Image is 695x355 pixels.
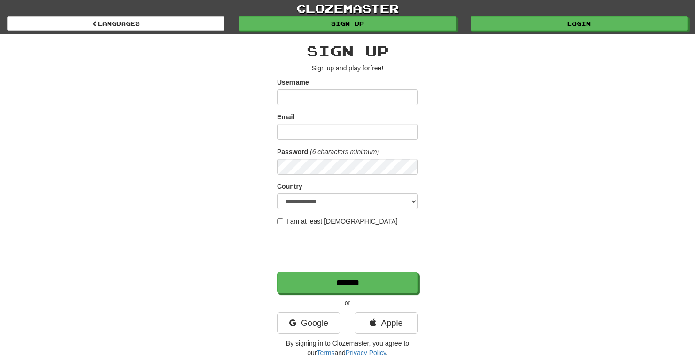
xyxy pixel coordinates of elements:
label: Password [277,147,308,156]
a: Login [471,16,688,31]
label: Email [277,112,294,122]
label: Username [277,77,309,87]
iframe: reCAPTCHA [277,231,420,267]
p: or [277,298,418,308]
a: Apple [355,312,418,334]
em: (6 characters minimum) [310,148,379,155]
label: Country [277,182,302,191]
input: I am at least [DEMOGRAPHIC_DATA] [277,218,283,224]
label: I am at least [DEMOGRAPHIC_DATA] [277,216,398,226]
a: Google [277,312,340,334]
u: free [370,64,381,72]
p: Sign up and play for ! [277,63,418,73]
a: Sign up [239,16,456,31]
h2: Sign up [277,43,418,59]
a: Languages [7,16,224,31]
